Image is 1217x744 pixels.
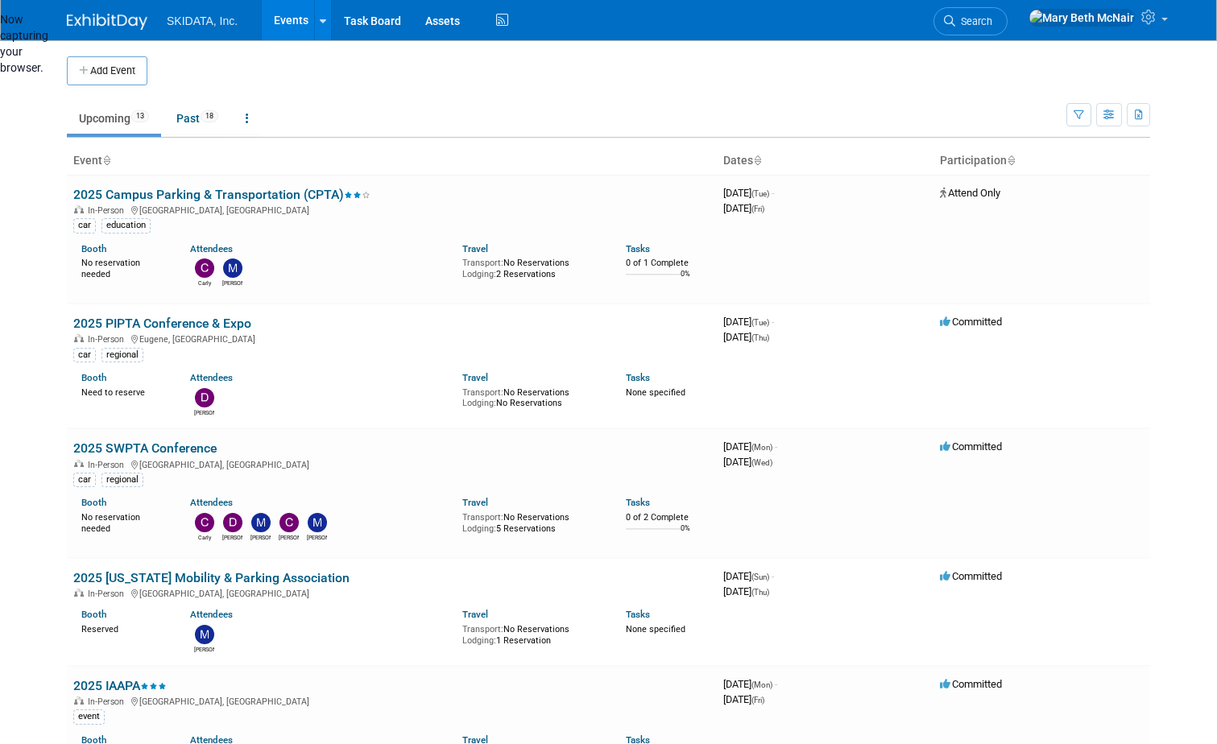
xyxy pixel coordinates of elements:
div: Reserved [81,621,166,635]
span: [DATE] [723,331,769,343]
span: In-Person [88,460,129,470]
div: Damon Kessler [194,407,214,417]
img: Michael Ball [195,625,214,644]
div: No Reservations No Reservations [462,384,602,409]
a: Past18 [164,103,230,134]
span: [DATE] [723,440,777,453]
img: Damon Kessler [195,388,214,407]
div: car [73,218,96,233]
td: 0% [681,524,690,546]
span: Transport: [462,387,503,398]
a: Attendees [190,609,233,620]
div: Malloy Pohrer [222,278,242,287]
a: Tasks [626,609,650,620]
span: Transport: [462,624,503,634]
div: No Reservations 2 Reservations [462,254,602,279]
span: [DATE] [723,202,764,214]
div: 0 of 1 Complete [626,258,710,269]
img: Damon Kessler [223,513,242,532]
span: Committed [940,440,1002,453]
a: 2025 IAAPA [73,678,167,693]
span: (Thu) [751,588,769,597]
a: 2025 Campus Parking & Transportation (CPTA) [73,187,370,202]
div: [GEOGRAPHIC_DATA], [GEOGRAPHIC_DATA] [73,457,710,470]
a: Travel [462,372,488,383]
span: (Tue) [751,189,769,198]
span: - [772,316,774,328]
span: - [775,678,777,690]
span: [DATE] [723,316,774,328]
a: Tasks [626,243,650,254]
div: [GEOGRAPHIC_DATA], [GEOGRAPHIC_DATA] [73,203,710,216]
div: Eugene, [GEOGRAPHIC_DATA] [73,332,710,345]
a: Tasks [626,372,650,383]
img: Michael Ball [308,513,327,532]
span: Search [955,15,992,27]
div: Malloy Pohrer [250,532,271,542]
span: (Tue) [751,318,769,327]
div: car [73,473,96,487]
span: Committed [940,570,1002,582]
th: Dates [717,147,933,175]
span: In-Person [88,696,129,707]
span: [DATE] [723,187,774,199]
span: [DATE] [723,678,777,690]
div: No reservation needed [81,509,166,534]
span: [DATE] [723,570,774,582]
a: Attendees [190,372,233,383]
span: [DATE] [723,693,764,705]
span: Transport: [462,512,503,523]
a: 2025 [US_STATE] Mobility & Parking Association [73,570,350,585]
a: Sort by Participation Type [1007,154,1015,167]
div: Carly Jansen [194,532,214,542]
a: Attendees [190,497,233,508]
span: None specified [626,624,685,634]
div: [GEOGRAPHIC_DATA], [GEOGRAPHIC_DATA] [73,586,710,599]
a: Attendees [190,243,233,254]
span: (Fri) [751,696,764,705]
span: - [772,570,774,582]
a: Tasks [626,497,650,508]
div: Need to reserve [81,384,166,399]
span: Lodging: [462,269,496,279]
img: Malloy Pohrer [223,258,242,278]
span: In-Person [88,205,129,216]
a: Booth [81,609,106,620]
span: In-Person [88,589,129,599]
span: In-Person [88,334,129,345]
img: Carly Jansen [195,258,214,278]
span: (Sun) [751,572,769,581]
a: Booth [81,372,106,383]
div: Michael Ball [307,532,327,542]
span: 18 [201,110,218,122]
div: event [73,709,105,724]
div: Christopher Archer [279,532,299,542]
a: Booth [81,497,106,508]
th: Event [67,147,717,175]
span: (Mon) [751,680,772,689]
span: (Thu) [751,333,769,342]
div: Damon Kessler [222,532,242,542]
img: Mary Beth McNair [1029,9,1135,27]
img: In-Person Event [74,696,84,705]
div: car [73,348,96,362]
a: Search [933,7,1008,35]
div: No Reservations 1 Reservation [462,621,602,646]
a: Sort by Start Date [753,154,761,167]
img: In-Person Event [74,334,84,342]
div: [GEOGRAPHIC_DATA], [GEOGRAPHIC_DATA] [73,694,710,707]
span: Attend Only [940,187,1000,199]
a: Travel [462,243,488,254]
span: (Fri) [751,205,764,213]
div: No Reservations 5 Reservations [462,509,602,534]
div: regional [101,348,143,362]
a: 2025 SWPTA Conference [73,440,217,456]
a: 2025 PIPTA Conference & Expo [73,316,251,331]
span: Lodging: [462,635,496,646]
img: In-Person Event [74,460,84,468]
span: [DATE] [723,585,769,597]
span: Committed [940,678,1002,690]
span: (Mon) [751,443,772,452]
span: - [772,187,774,199]
a: Travel [462,609,488,620]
